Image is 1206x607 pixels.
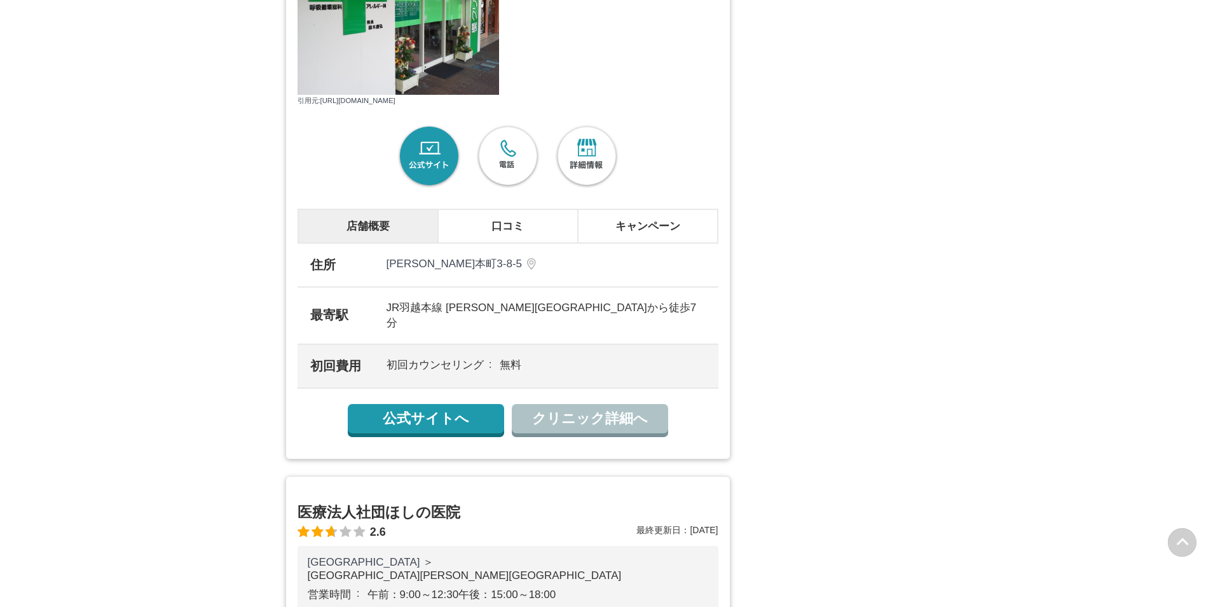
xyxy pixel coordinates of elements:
p: 引用元: [298,96,718,106]
dt: 初回カウンセリング [387,358,500,373]
a: [GEOGRAPHIC_DATA] [308,556,420,568]
li: キャンペーン [578,209,718,243]
span: 最終更新日： [636,525,690,535]
a: クリニック詳細へ [512,404,668,433]
li: 口コミ [438,209,578,243]
img: PAGE UP [1168,528,1196,557]
td: JR羽越本線 [PERSON_NAME][GEOGRAPHIC_DATA]から徒歩7分 [374,287,718,344]
a: 公式サイト [396,123,462,190]
h2: 医療法人社団ほしの医院 [298,502,718,522]
dt: 営業時間 [308,587,367,602]
a: [URL][DOMAIN_NAME] [320,97,395,104]
th: 初回費用 [298,344,374,388]
li: [GEOGRAPHIC_DATA][PERSON_NAME][GEOGRAPHIC_DATA] [308,569,622,582]
th: 住所 [298,244,374,287]
th: 最寄駅 [298,287,374,344]
li: 店舗概要 [298,209,438,243]
a: 詳細情報 [554,123,620,190]
a: [PERSON_NAME]本町3-8-5 [387,256,706,271]
a: 電話 [475,123,541,190]
dd: 午前：9:00～12:30午後：15:00～18:00 [367,587,556,602]
dd: 無料 [500,358,521,373]
a: 公式サイトへ [348,404,504,433]
li: ＞ [423,555,434,569]
div: [DATE] [636,525,718,540]
img: icon-shoplistadr.svg [527,258,536,270]
span: 2.6 [370,526,386,539]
